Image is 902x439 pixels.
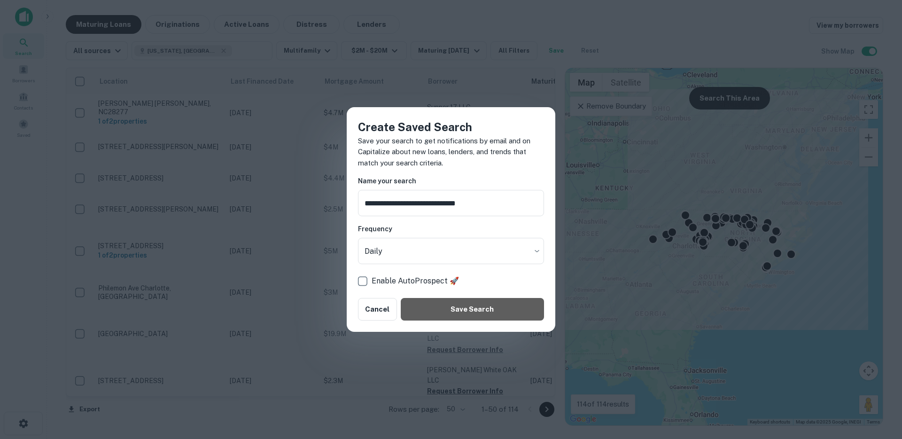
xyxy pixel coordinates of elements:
p: Enable AutoProspect [372,275,448,287]
p: Save your search to get notifications by email and on Capitalize about new loans, lenders, and tr... [358,135,544,169]
p: rocket [450,275,459,287]
button: Save Search [401,298,544,321]
div: Without label [358,238,544,264]
button: Cancel [358,298,397,321]
h4: Create Saved Search [358,118,544,135]
h6: Frequency [358,224,544,234]
iframe: Chat Widget [855,364,902,409]
h6: Name your search [358,176,544,186]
